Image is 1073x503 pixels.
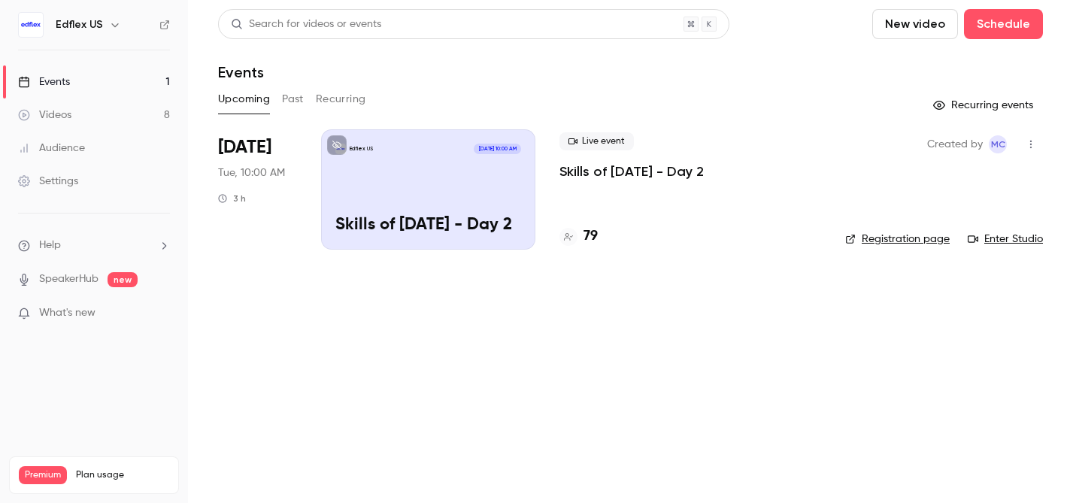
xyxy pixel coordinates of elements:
[968,232,1043,247] a: Enter Studio
[991,135,1005,153] span: MC
[218,135,271,159] span: [DATE]
[218,192,246,205] div: 3 h
[18,174,78,189] div: Settings
[845,232,950,247] a: Registration page
[39,305,95,321] span: What's new
[231,17,381,32] div: Search for videos or events
[927,135,983,153] span: Created by
[39,238,61,253] span: Help
[218,87,270,111] button: Upcoming
[39,271,99,287] a: SpeakerHub
[989,135,1007,153] span: Manon Cousin
[321,129,535,250] a: Skills of Tomorrow - Day 2Edflex US[DATE] 10:00 AMSkills of [DATE] - Day 2
[335,216,521,235] p: Skills of [DATE] - Day 2
[964,9,1043,39] button: Schedule
[218,165,285,180] span: Tue, 10:00 AM
[18,141,85,156] div: Audience
[872,9,958,39] button: New video
[108,272,138,287] span: new
[583,226,598,247] h4: 79
[316,87,366,111] button: Recurring
[152,307,170,320] iframe: Noticeable Trigger
[76,469,169,481] span: Plan usage
[559,162,704,180] a: Skills of [DATE] - Day 2
[350,145,373,153] p: Edflex US
[56,17,103,32] h6: Edflex US
[18,238,170,253] li: help-dropdown-opener
[926,93,1043,117] button: Recurring events
[18,74,70,89] div: Events
[218,129,297,250] div: Sep 16 Tue, 11:00 AM (America/New York)
[474,144,520,154] span: [DATE] 10:00 AM
[18,108,71,123] div: Videos
[218,63,264,81] h1: Events
[559,226,598,247] a: 79
[282,87,304,111] button: Past
[19,13,43,37] img: Edflex US
[19,466,67,484] span: Premium
[559,132,634,150] span: Live event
